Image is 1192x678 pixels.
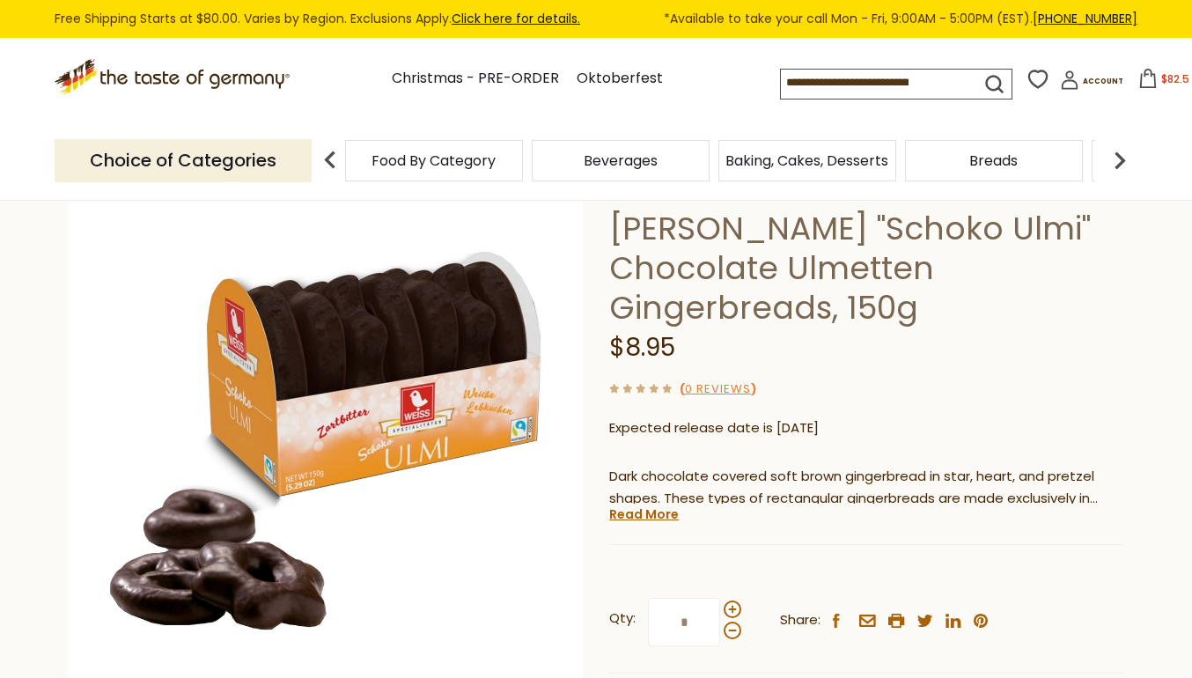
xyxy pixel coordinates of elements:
a: Account [1060,70,1123,96]
a: Oktoberfest [577,67,663,91]
img: next arrow [1102,143,1137,178]
div: Free Shipping Starts at $80.00. Varies by Region. Exclusions Apply. [55,9,1137,29]
a: Baking, Cakes, Desserts [725,154,888,167]
a: Beverages [584,154,658,167]
p: Choice of Categories [55,139,312,182]
a: Christmas - PRE-ORDER [392,67,559,91]
input: Qty: [648,598,720,646]
a: [PHONE_NUMBER] [1033,10,1137,27]
span: Account [1083,77,1123,86]
p: Dark chocolate covered soft brown gingerbread in star, heart, and pretzel shapes. These types of ... [609,466,1124,510]
span: $82.5 [1161,71,1189,86]
span: *Available to take your call Mon - Fri, 9:00AM - 5:00PM (EST). [664,9,1137,29]
a: Breads [969,154,1018,167]
p: Expected release date is [DATE] [609,417,1124,439]
span: ( ) [680,380,756,397]
span: $8.95 [609,330,675,365]
span: Share: [780,609,820,631]
a: Click here for details. [452,10,580,27]
a: Read More [609,505,679,523]
a: Food By Category [372,154,496,167]
strong: Qty: [609,608,636,630]
h1: [PERSON_NAME] "Schoko Ulmi" Chocolate Ulmetten Gingerbreads, 150g [609,209,1124,328]
img: previous arrow [313,143,348,178]
a: 0 Reviews [685,380,751,399]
